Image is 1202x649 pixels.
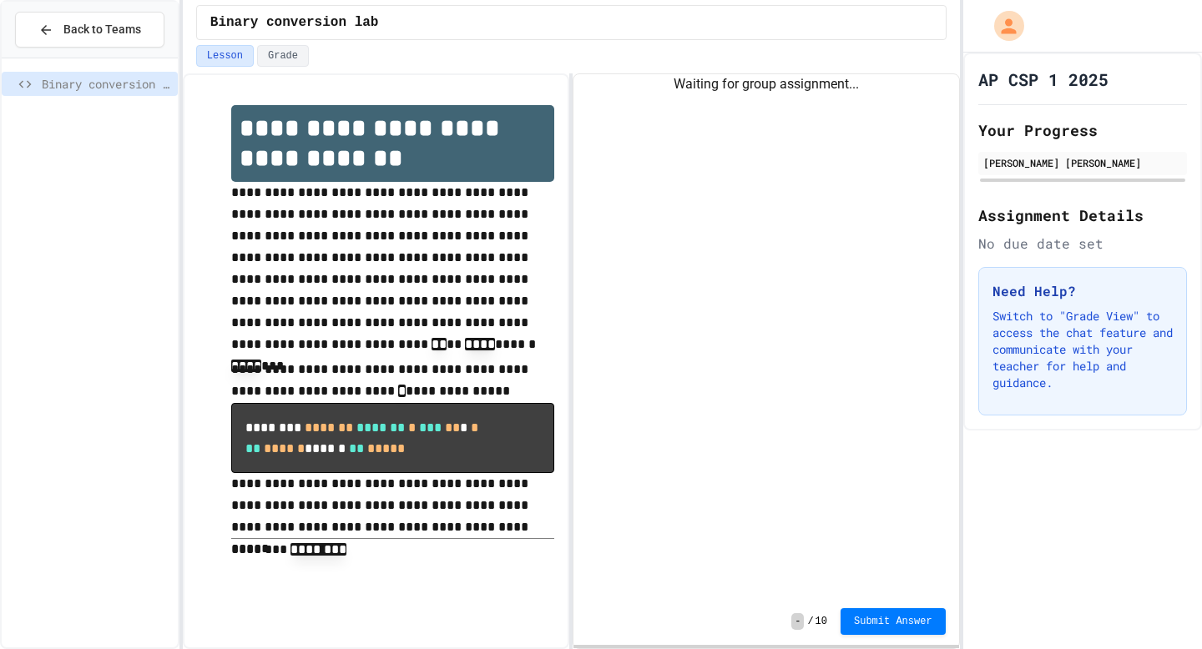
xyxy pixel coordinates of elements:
p: Switch to "Grade View" to access the chat feature and communicate with your teacher for help and ... [992,308,1173,391]
button: Back to Teams [15,12,164,48]
div: [PERSON_NAME] [PERSON_NAME] [983,155,1182,170]
div: Waiting for group assignment... [573,74,958,94]
h2: Your Progress [978,118,1187,142]
div: No due date set [978,234,1187,254]
button: Submit Answer [841,608,946,635]
h3: Need Help? [992,281,1173,301]
span: / [807,615,813,628]
span: 10 [816,615,827,628]
h1: AP CSP 1 2025 [978,68,1109,91]
span: Binary conversion lab [210,13,379,33]
span: Binary conversion lab [42,75,171,93]
span: Submit Answer [854,615,932,628]
button: Grade [257,45,309,67]
h2: Assignment Details [978,204,1187,227]
button: Lesson [196,45,254,67]
span: - [791,613,804,630]
span: Back to Teams [63,21,141,38]
div: My Account [977,7,1028,45]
